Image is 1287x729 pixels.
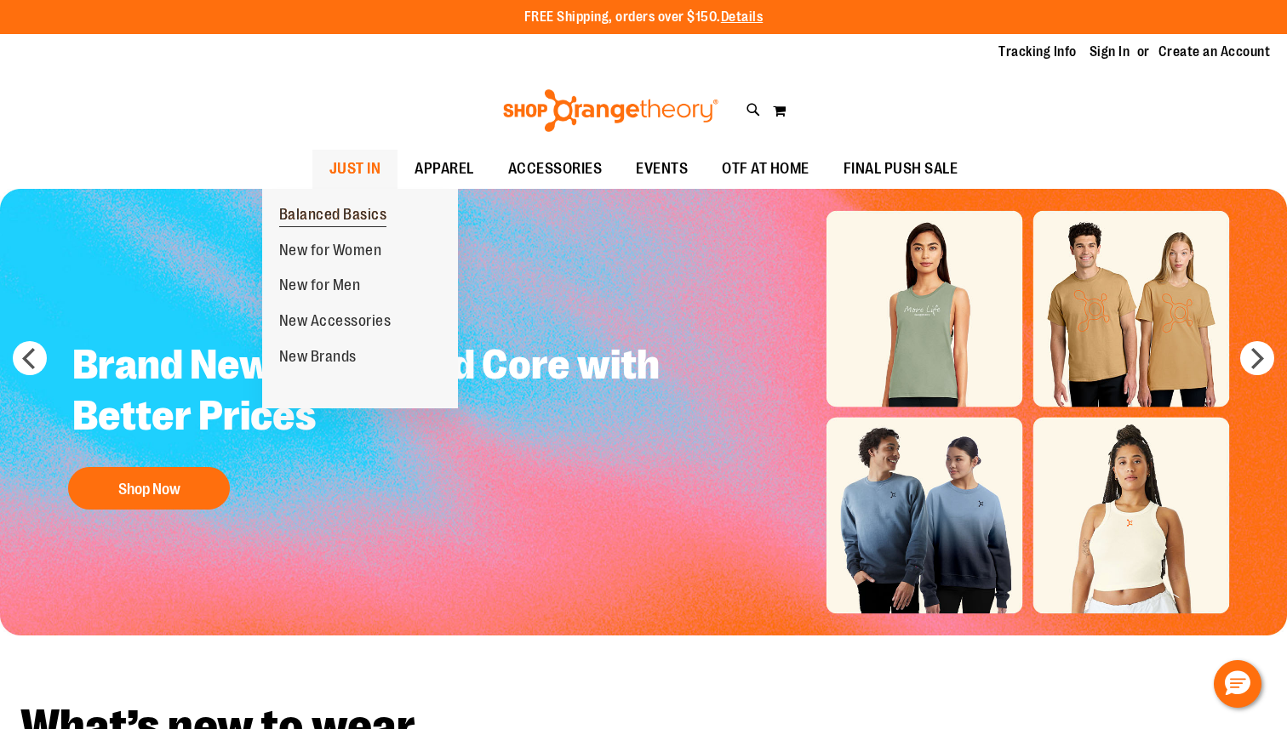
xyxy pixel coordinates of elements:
a: New Brands [262,339,374,375]
a: New for Women [262,233,399,269]
a: New Accessories [262,304,409,339]
a: OTF AT HOME [705,150,827,189]
a: Balanced Basics [262,197,404,233]
img: Shop Orangetheory [500,89,721,132]
a: Create an Account [1158,43,1271,61]
a: APPAREL [398,150,491,189]
span: New Accessories [279,312,392,333]
span: OTF AT HOME [722,150,809,188]
span: New for Women [279,242,382,263]
a: Details [721,9,764,25]
a: Brand New Basics and Core with Better Prices Shop Now [60,327,676,518]
button: Shop Now [68,467,230,510]
a: FINAL PUSH SALE [827,150,975,189]
ul: JUST IN [262,189,458,409]
span: EVENTS [636,150,688,188]
a: JUST IN [312,150,398,189]
button: next [1240,341,1274,375]
a: ACCESSORIES [491,150,620,189]
span: New for Men [279,276,361,298]
a: New for Men [262,268,378,304]
a: Sign In [1090,43,1130,61]
span: New Brands [279,348,357,369]
a: Tracking Info [998,43,1077,61]
span: FINAL PUSH SALE [844,150,958,188]
button: prev [13,341,47,375]
a: EVENTS [619,150,705,189]
span: Balanced Basics [279,206,387,227]
button: Hello, have a question? Let’s chat. [1214,660,1261,708]
p: FREE Shipping, orders over $150. [524,8,764,27]
span: JUST IN [329,150,381,188]
span: APPAREL [415,150,474,188]
span: ACCESSORIES [508,150,603,188]
h2: Brand New Basics and Core with Better Prices [60,327,676,458]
